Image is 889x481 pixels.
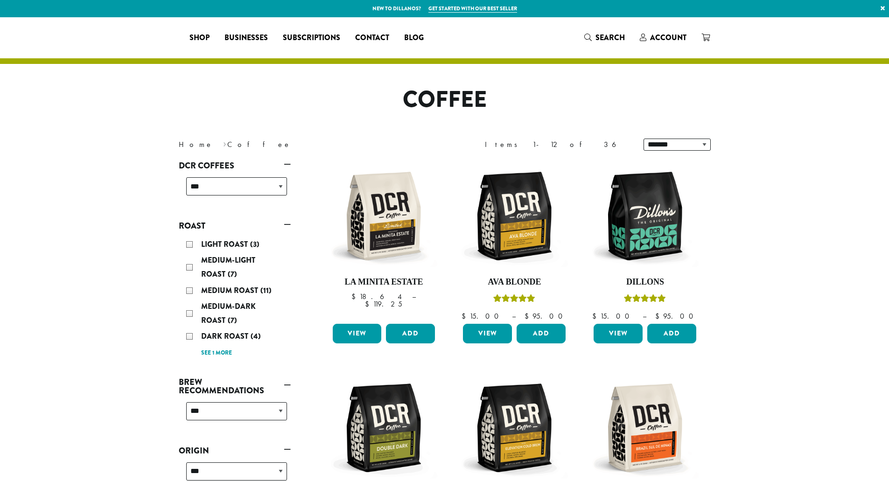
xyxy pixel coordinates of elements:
[179,234,291,363] div: Roast
[201,285,260,296] span: Medium Roast
[365,299,373,309] span: $
[201,239,250,250] span: Light Roast
[461,277,568,287] h4: Ava Blonde
[365,299,402,309] bdi: 119.25
[330,162,437,270] img: DCR-12oz-La-Minita-Estate-Stock-scaled.png
[577,30,632,45] a: Search
[655,311,663,321] span: $
[647,324,696,343] button: Add
[351,292,359,301] span: $
[283,32,340,44] span: Subscriptions
[462,311,503,321] bdi: 15.00
[330,277,438,287] h4: La Minita Estate
[179,218,291,234] a: Roast
[462,311,469,321] span: $
[512,311,516,321] span: –
[386,324,435,343] button: Add
[592,311,600,321] span: $
[595,32,625,43] span: Search
[355,32,389,44] span: Contact
[333,324,382,343] a: View
[172,86,718,113] h1: Coffee
[525,311,532,321] span: $
[251,331,261,342] span: (4)
[223,136,226,150] span: ›
[179,443,291,459] a: Origin
[517,324,566,343] button: Add
[330,162,438,320] a: La Minita Estate
[201,255,255,279] span: Medium-Light Roast
[404,32,424,44] span: Blog
[182,30,217,45] a: Shop
[179,374,291,398] a: Brew Recommendations
[591,162,699,320] a: DillonsRated 5.00 out of 5
[428,5,517,13] a: Get started with our best seller
[228,315,237,326] span: (7)
[463,324,512,343] a: View
[650,32,686,43] span: Account
[493,293,535,307] div: Rated 5.00 out of 5
[179,174,291,207] div: DCR Coffees
[201,301,256,326] span: Medium-Dark Roast
[179,158,291,174] a: DCR Coffees
[179,398,291,432] div: Brew Recommendations
[591,277,699,287] h4: Dillons
[250,239,259,250] span: (3)
[412,292,416,301] span: –
[179,139,431,150] nav: Breadcrumb
[201,349,232,358] a: See 1 more
[461,162,568,270] img: DCR-12oz-Ava-Blonde-Stock-scaled.png
[624,293,666,307] div: Rated 5.00 out of 5
[201,331,251,342] span: Dark Roast
[592,311,634,321] bdi: 15.00
[351,292,403,301] bdi: 18.64
[461,162,568,320] a: Ava BlondeRated 5.00 out of 5
[643,311,646,321] span: –
[189,32,210,44] span: Shop
[179,139,213,149] a: Home
[591,162,699,270] img: DCR-12oz-Dillons-Stock-scaled.png
[594,324,643,343] a: View
[485,139,630,150] div: Items 1-12 of 36
[525,311,567,321] bdi: 95.00
[228,269,237,279] span: (7)
[655,311,698,321] bdi: 95.00
[260,285,272,296] span: (11)
[224,32,268,44] span: Businesses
